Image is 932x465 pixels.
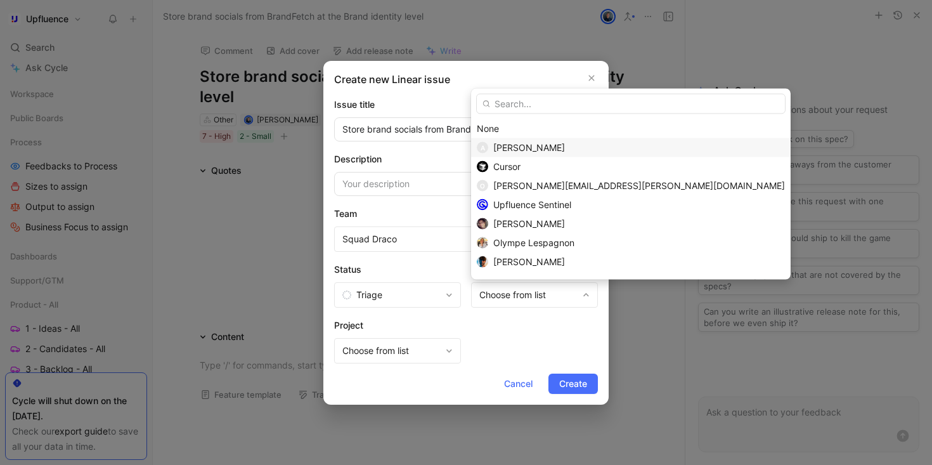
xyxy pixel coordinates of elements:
[493,180,785,190] span: [PERSON_NAME][EMAIL_ADDRESS][PERSON_NAME][DOMAIN_NAME]
[493,237,574,247] span: Olympe Lespagnon
[493,256,565,266] span: [PERSON_NAME]
[477,180,488,191] div: o
[477,256,488,267] img: avatar
[477,121,785,136] div: None
[477,218,488,229] img: avatar
[477,160,488,172] img: avatar
[493,160,521,171] span: Cursor
[477,237,488,248] img: avatar
[477,199,488,210] img: avatar
[476,93,786,114] input: Search...
[477,141,488,153] div: A
[493,141,565,152] span: [PERSON_NAME]
[493,218,565,228] span: [PERSON_NAME]
[493,199,571,209] span: Upfluence Sentinel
